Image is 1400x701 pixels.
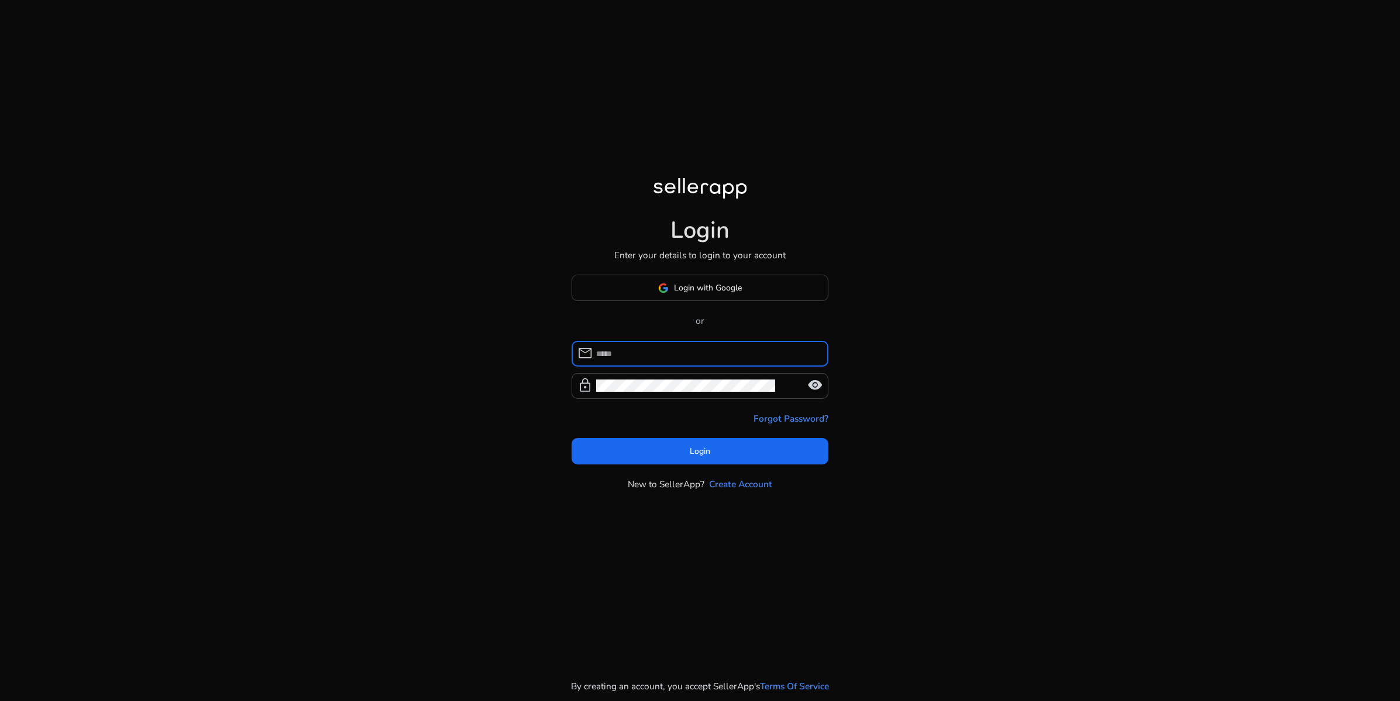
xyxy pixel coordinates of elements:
[658,283,669,293] img: google-logo.svg
[670,217,730,245] h1: Login
[709,477,772,491] a: Create Account
[754,412,828,425] a: Forgot Password?
[760,679,829,693] a: Terms Of Service
[628,477,704,491] p: New to SellerApp?
[690,445,710,457] span: Login
[577,346,593,361] span: mail
[572,314,829,327] p: or
[577,378,593,393] span: lock
[807,378,823,393] span: visibility
[614,248,786,262] p: Enter your details to login to your account
[572,275,829,301] button: Login with Google
[572,438,829,464] button: Login
[675,282,742,294] span: Login with Google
